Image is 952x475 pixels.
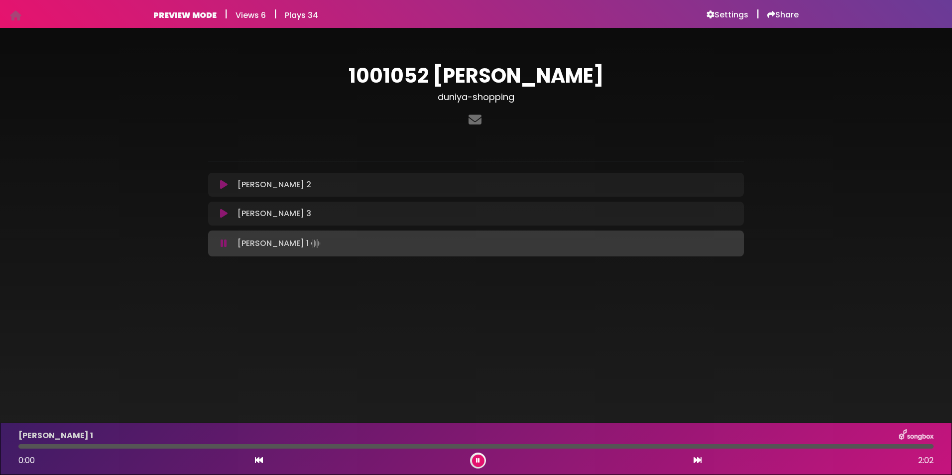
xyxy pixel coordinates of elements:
[285,10,318,20] h6: Plays 34
[153,10,217,20] h6: PREVIEW MODE
[208,64,744,88] h1: 1001052 [PERSON_NAME]
[707,10,748,20] a: Settings
[238,237,323,250] p: [PERSON_NAME] 1
[225,8,228,20] h5: |
[238,208,311,220] p: [PERSON_NAME] 3
[274,8,277,20] h5: |
[208,92,744,103] h3: duniya-shopping
[238,179,311,191] p: [PERSON_NAME] 2
[309,237,323,250] img: waveform4.gif
[236,10,266,20] h6: Views 6
[767,10,799,20] a: Share
[756,8,759,20] h5: |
